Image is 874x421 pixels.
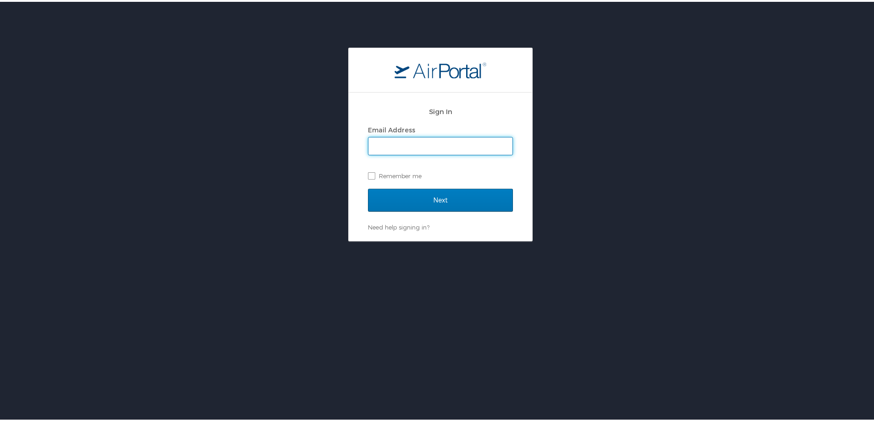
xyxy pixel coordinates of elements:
h2: Sign In [368,104,513,115]
label: Email Address [368,124,415,132]
label: Remember me [368,167,513,181]
a: Need help signing in? [368,222,429,229]
img: logo [395,60,486,77]
input: Next [368,187,513,210]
